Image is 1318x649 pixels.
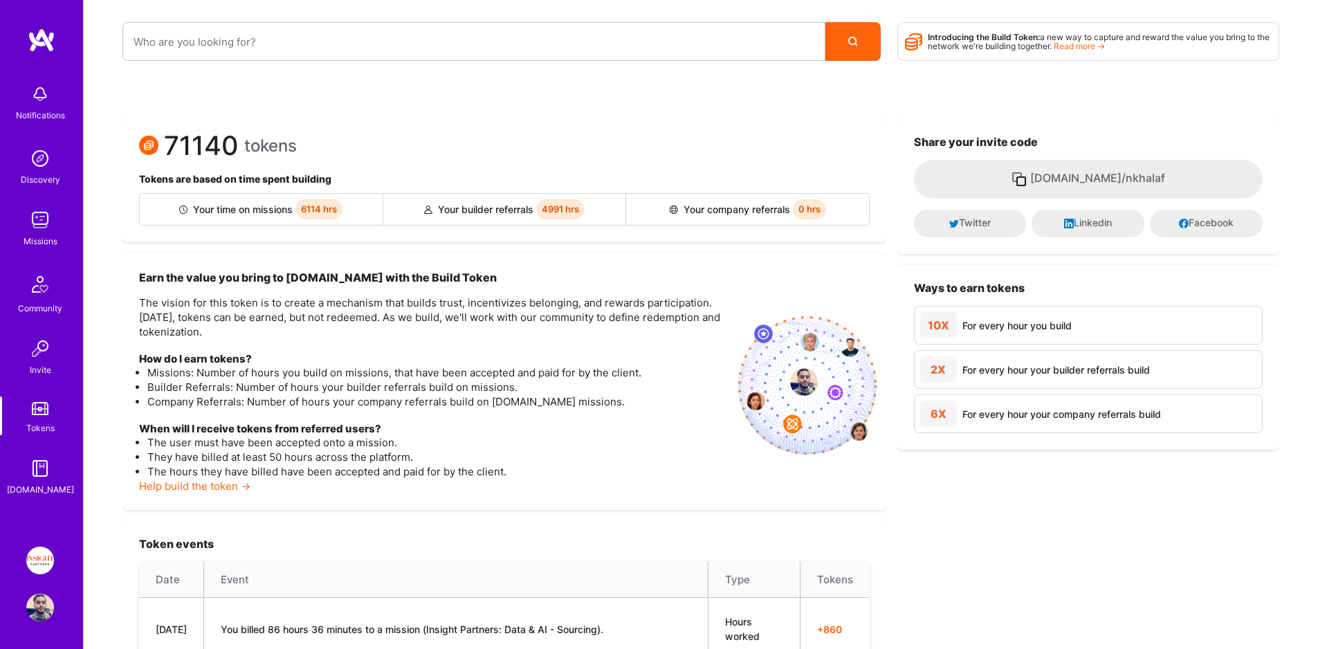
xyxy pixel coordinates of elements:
[147,365,727,380] li: Missions: Number of hours you build on missions, that have been accepted and paid for by the client.
[147,464,727,479] li: The hours they have billed have been accepted and paid for by the client.
[905,28,922,55] i: icon Points
[738,316,877,455] img: invite
[920,401,957,427] div: 6X
[928,32,1040,42] strong: Introducing the Build Token:
[708,562,800,598] th: Type
[139,423,727,435] h4: When will I receive tokens from referred users?
[26,145,54,172] img: discovery
[147,394,727,409] li: Company Referrals: Number of hours your company referrals build on [DOMAIN_NAME] missions.
[139,538,870,551] h3: Token events
[23,594,57,621] a: User Avatar
[139,270,727,285] h3: Earn the value you bring to [DOMAIN_NAME] with the Build Token
[139,479,250,493] a: Help build the token →
[204,562,708,598] th: Event
[914,282,1263,295] h3: Ways to earn tokens
[962,407,1161,421] div: For every hour your company referrals build
[949,219,959,228] i: icon Twitter
[848,37,858,46] i: icon Search
[914,136,1263,149] h3: Share your invite code
[24,268,57,301] img: Community
[26,594,54,621] img: User Avatar
[147,380,727,394] li: Builder Referrals: Number of hours your builder referrals build on missions.
[28,28,55,53] img: logo
[26,421,55,435] div: Tokens
[817,622,853,637] span: + 860
[962,363,1150,377] div: For every hour your builder referrals build
[914,210,1027,237] button: Twitter
[725,616,760,642] span: Hours worked
[140,194,383,225] div: Your time on missions
[928,32,1270,51] span: a new way to capture and reward the value you bring to the network we're building together.
[383,194,627,225] div: Your builder referrals
[1011,171,1027,188] i: icon Copy
[244,138,297,153] span: tokens
[139,353,727,365] h4: How do I earn tokens?
[16,108,65,122] div: Notifications
[1064,219,1074,228] i: icon LinkedInDark
[26,335,54,363] img: Invite
[424,205,432,214] img: Builder referral icon
[7,482,74,497] div: [DOMAIN_NAME]
[536,199,585,219] span: 4991 hrs
[179,205,187,214] img: Builder icon
[139,174,870,185] h4: Tokens are based on time spent building
[26,547,54,574] img: Insight Partners: Data & AI - Sourcing
[32,402,48,415] img: tokens
[26,206,54,234] img: teamwork
[26,455,54,482] img: guide book
[920,356,957,383] div: 2X
[962,318,1072,333] div: For every hour you build
[139,295,727,339] p: The vision for this token is to create a mechanism that builds trust, incentivizes belonging, and...
[139,136,158,155] img: Token icon
[295,199,342,219] span: 6114 hrs
[793,199,826,219] span: 0 hrs
[24,234,57,248] div: Missions
[147,435,727,450] li: The user must have been accepted onto a mission.
[21,172,60,187] div: Discovery
[1054,41,1105,51] a: Read more →
[626,194,869,225] div: Your company referrals
[134,24,814,60] input: overall type: UNKNOWN_TYPE server type: NO_SERVER_DATA heuristic type: UNKNOWN_TYPE label: Who ar...
[139,562,204,598] th: Date
[164,138,239,153] span: 71140
[147,450,727,464] li: They have billed at least 50 hours across the platform.
[920,312,957,338] div: 10X
[914,160,1263,199] button: [DOMAIN_NAME]/nkhalaf
[800,562,870,598] th: Tokens
[790,368,818,396] img: profile
[23,547,57,574] a: Insight Partners: Data & AI - Sourcing
[1179,219,1189,228] i: icon Facebook
[26,80,54,108] img: bell
[669,205,678,214] img: Company referral icon
[1032,210,1144,237] button: Linkedin
[1150,210,1263,237] button: Facebook
[30,363,51,377] div: Invite
[18,301,62,316] div: Community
